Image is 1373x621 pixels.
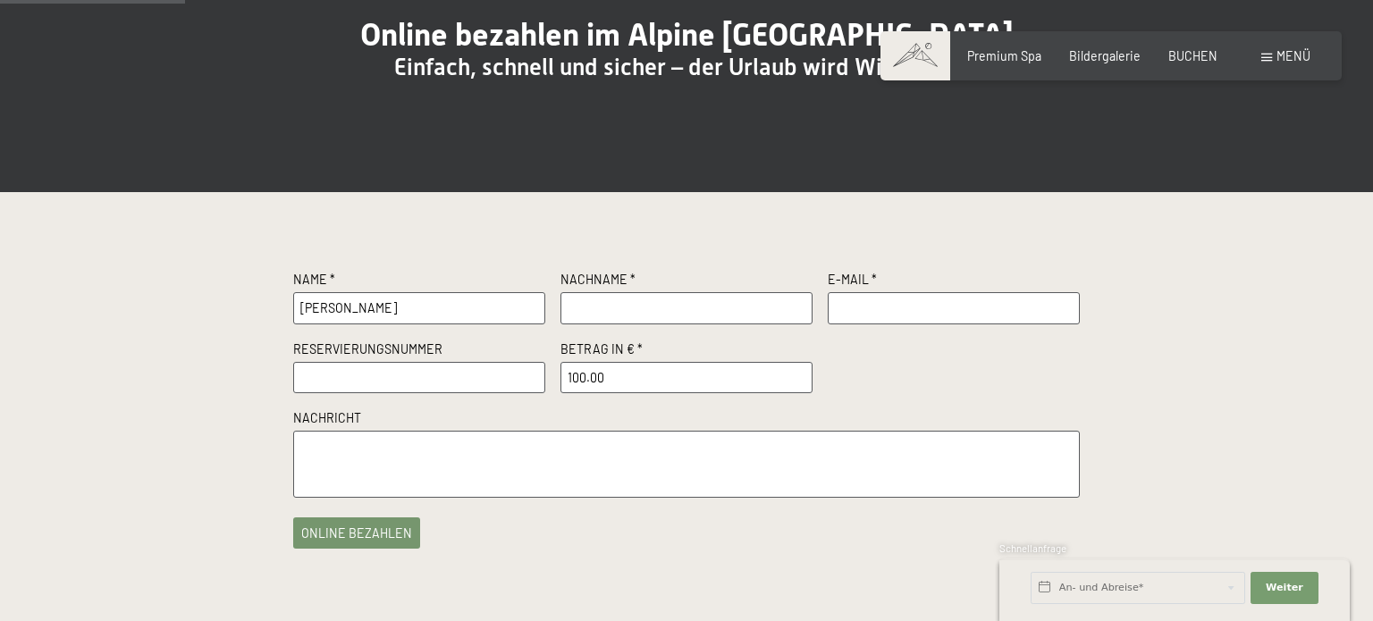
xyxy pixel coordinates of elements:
button: Weiter [1251,572,1318,604]
span: Einfach, schnell und sicher – der Urlaub wird Wirklichkeit [394,54,979,80]
a: BUCHEN [1168,48,1217,63]
button: online bezahlen [293,517,420,549]
label: E-Mail * [828,271,1080,292]
a: Premium Spa [967,48,1041,63]
label: Reservierungsnummer [293,340,545,362]
a: Bildergalerie [1069,48,1141,63]
label: Betrag in € * [560,340,813,362]
span: Menü [1276,48,1310,63]
span: Schnellanfrage [999,542,1066,554]
label: Nachricht [293,409,1080,431]
label: Name * [293,271,545,292]
span: Weiter [1266,581,1303,595]
span: Online bezahlen im Alpine [GEOGRAPHIC_DATA] [360,16,1014,53]
label: Nachname * [560,271,813,292]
